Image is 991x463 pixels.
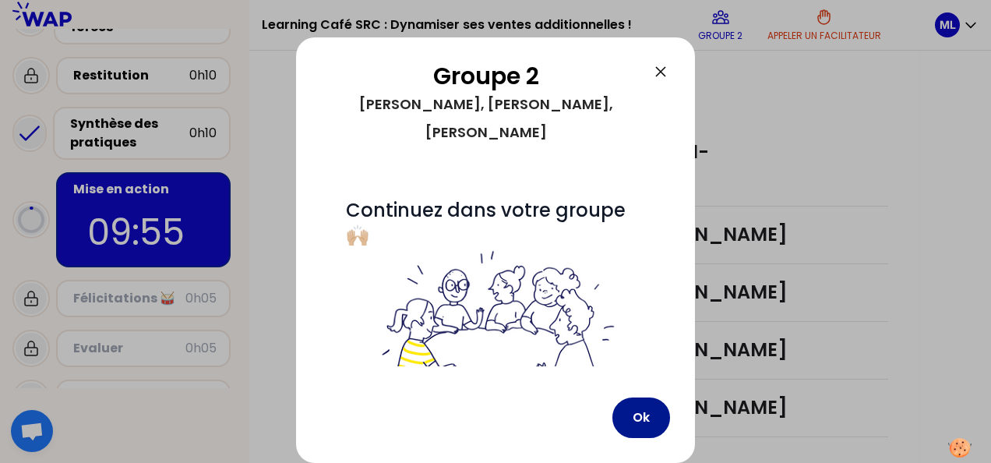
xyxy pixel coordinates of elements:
[373,248,618,396] img: filesOfInstructions%2Fbienvenue%20dans%20votre%20groupe%20-%20petit.png
[346,197,645,396] span: Continuez dans votre groupe 🙌🏼
[321,62,651,90] h2: Groupe 2
[612,398,670,438] button: Ok
[321,90,651,147] div: [PERSON_NAME], [PERSON_NAME], [PERSON_NAME]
